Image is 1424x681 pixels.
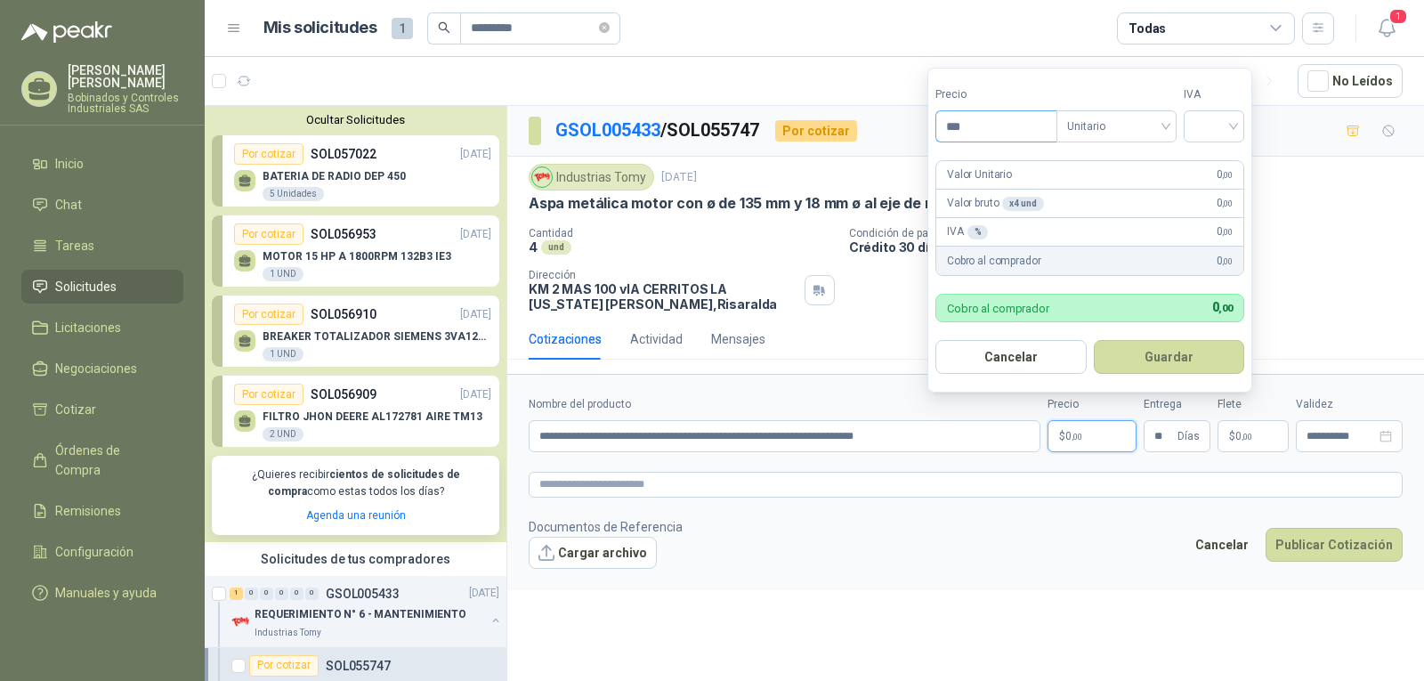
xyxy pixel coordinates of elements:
span: Manuales y ayuda [55,583,157,603]
p: SOL057022 [311,144,376,164]
span: Chat [55,195,82,215]
a: Manuales y ayuda [21,576,183,610]
p: REQUERIMIENTO N° 6 - MANTENIMIENTO [255,606,466,623]
p: [DATE] [460,146,491,163]
a: Configuración [21,535,183,569]
div: und [541,240,571,255]
p: Aspa metálica motor con ø de 135 mm y 18 mm ø al eje de motor [529,194,967,213]
span: $ [1229,431,1235,442]
button: No Leídos [1298,64,1403,98]
p: SOL055747 [326,660,391,672]
span: Inicio [55,154,84,174]
div: Ocultar SolicitudesPor cotizarSOL057022[DATE] BATERIA DE RADIO DEP 4505 UnidadesPor cotizarSOL056... [205,106,506,542]
p: KM 2 MAS 100 vIA CERRITOS LA [US_STATE] [PERSON_NAME] , Risaralda [529,281,797,312]
div: Actividad [630,329,683,349]
a: Inicio [21,147,183,181]
h1: Mis solicitudes [263,15,377,41]
a: 1 0 0 0 0 0 GSOL005433[DATE] Company LogoREQUERIMIENTO N° 6 - MANTENIMIENTOIndustrias Tomy [230,583,503,640]
span: ,00 [1242,432,1252,442]
div: 1 [230,588,243,600]
label: IVA [1184,86,1244,103]
a: Agenda una reunión [306,509,406,522]
span: Negociaciones [55,359,137,378]
p: / SOL055747 [555,117,761,144]
span: 0 [1217,253,1233,270]
span: 0 [1217,166,1233,183]
button: Ocultar Solicitudes [212,113,499,126]
a: Por cotizarSOL057022[DATE] BATERIA DE RADIO DEP 4505 Unidades [212,135,499,207]
div: Mensajes [711,329,765,349]
span: 0 [1217,195,1233,212]
p: BATERIA DE RADIO DEP 450 [263,170,406,182]
p: Valor Unitario [947,166,1012,183]
div: 1 - 1 de 1 [1193,67,1283,95]
span: ,00 [1222,256,1233,266]
span: 0 [1065,431,1082,442]
img: Company Logo [230,612,251,633]
p: [DATE] [460,226,491,243]
a: Cotizar [21,393,183,426]
p: [DATE] [460,306,491,323]
p: [DATE] [469,585,499,602]
div: Cotizaciones [529,329,602,349]
div: 1 UND [263,347,303,361]
span: Días [1177,421,1200,451]
b: cientos de solicitudes de compra [268,468,460,498]
button: Guardar [1094,340,1245,374]
div: Solicitudes de tus compradores [205,542,506,576]
p: Condición de pago [849,227,1417,239]
span: 0 [1212,300,1233,314]
a: Licitaciones [21,311,183,345]
p: Dirección [529,269,797,281]
span: ,00 [1222,170,1233,180]
div: x 4 und [1002,197,1043,211]
p: Industrias Tomy [255,626,321,640]
p: Cantidad [529,227,835,239]
label: Precio [935,86,1056,103]
span: 1 [1388,8,1408,25]
label: Validez [1296,396,1403,413]
p: [PERSON_NAME] [PERSON_NAME] [68,64,183,89]
span: Tareas [55,236,94,255]
button: Publicar Cotización [1266,528,1403,562]
p: Crédito 30 días [849,239,1417,255]
span: ,00 [1222,227,1233,237]
span: Solicitudes [55,277,117,296]
button: Cargar archivo [529,537,657,569]
img: Company Logo [532,167,552,187]
span: 0 [1217,223,1233,240]
p: IVA [947,223,988,240]
span: Órdenes de Compra [55,441,166,480]
p: 4 [529,239,538,255]
div: Por cotizar [234,143,303,165]
div: Por cotizar [775,120,857,142]
span: Remisiones [55,501,121,521]
p: Documentos de Referencia [529,517,683,537]
a: Solicitudes [21,270,183,304]
div: 0 [245,588,258,600]
div: Por cotizar [234,223,303,245]
span: Configuración [55,542,133,562]
p: SOL056910 [311,304,376,324]
p: FILTRO JHON DEERE AL172781 AIRE TM13 [263,410,482,423]
p: MOTOR 15 HP A 1800RPM 132B3 IE3 [263,250,451,263]
p: GSOL005433 [326,588,400,600]
div: 0 [290,588,303,600]
div: Por cotizar [234,304,303,325]
div: 0 [305,588,319,600]
span: close-circle [599,20,610,36]
a: Órdenes de Compra [21,434,183,487]
label: Entrega [1144,396,1210,413]
div: 0 [275,588,288,600]
span: ,00 [1072,432,1082,442]
span: ,00 [1222,199,1233,208]
span: Unitario [1067,113,1166,140]
p: $0,00 [1048,420,1137,452]
p: $ 0,00 [1218,420,1289,452]
span: 1 [392,18,413,39]
a: Tareas [21,229,183,263]
button: Cancelar [935,340,1087,374]
span: 0 [1235,431,1252,442]
div: 1 UND [263,267,303,281]
p: [DATE] [661,169,697,186]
